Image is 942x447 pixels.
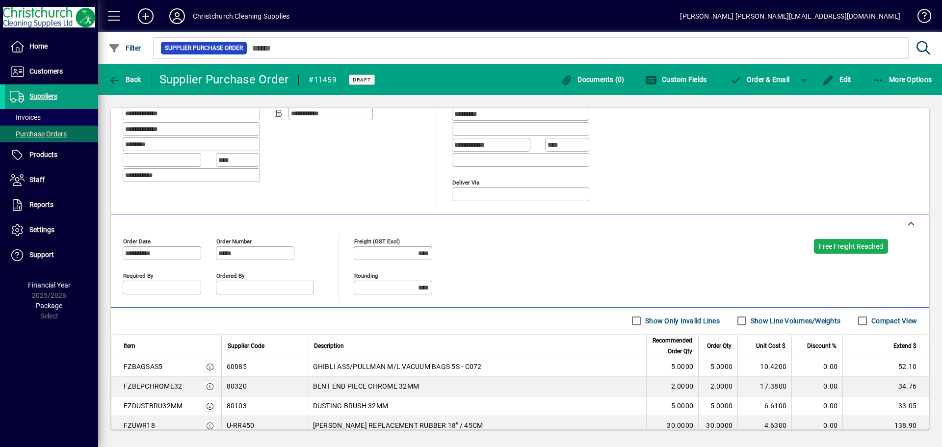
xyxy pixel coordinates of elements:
td: U-RR450 [221,416,308,436]
td: 34.76 [842,377,929,396]
td: 0.00 [791,416,842,436]
button: More Options [870,71,935,88]
span: Custom Fields [645,76,707,83]
td: 5.0000 [646,357,698,377]
div: Christchurch Cleaning Supplies [193,8,289,24]
td: 0.00 [791,377,842,396]
span: Products [29,151,57,158]
span: Reports [29,201,53,209]
div: [PERSON_NAME] [PERSON_NAME][EMAIL_ADDRESS][DOMAIN_NAME] [680,8,900,24]
span: Home [29,42,48,50]
td: 0.00 [791,357,842,377]
a: Purchase Orders [5,126,98,142]
td: 80320 [221,377,308,396]
span: Description [314,341,344,351]
a: Settings [5,218,98,242]
span: Invoices [10,113,41,121]
span: Financial Year [28,281,71,289]
td: 5.0000 [698,396,737,416]
div: #11459 [309,72,337,88]
td: 33.05 [842,396,929,416]
button: Add [130,7,161,25]
div: FZBAGSAS5 [124,362,162,371]
span: Order & Email [730,76,789,83]
td: 2.0000 [698,377,737,396]
label: Show Line Volumes/Weights [749,316,840,326]
button: Documents (0) [558,71,627,88]
span: Order Qty [707,341,732,351]
div: Supplier Purchase Order [159,72,289,87]
span: Suppliers [29,92,57,100]
td: 138.90 [842,416,929,436]
button: Order & Email [725,71,794,88]
a: Home [5,34,98,59]
td: 6.6100 [737,396,791,416]
a: Invoices [5,109,98,126]
span: Edit [822,76,852,83]
span: Discount % [807,341,837,351]
span: Supplier Purchase Order [165,43,243,53]
span: Staff [29,176,45,184]
a: Products [5,143,98,167]
td: 30.0000 [698,416,737,436]
td: 4.6300 [737,416,791,436]
span: Free Freight Reached [819,242,883,250]
mat-label: Freight (GST excl) [354,237,400,244]
td: 10.4200 [737,357,791,377]
span: Customers [29,67,63,75]
span: More Options [872,76,932,83]
div: FZBEPCHROME32 [124,381,182,391]
mat-label: Required by [123,272,153,279]
mat-label: Order date [123,237,151,244]
span: Back [108,76,141,83]
mat-label: Ordered by [216,272,244,279]
button: Custom Fields [643,71,709,88]
span: Recommended Order Qty [653,335,692,357]
span: Settings [29,226,54,234]
a: Reports [5,193,98,217]
span: BENT END PIECE CHROME 32MM [313,381,419,391]
td: 17.3800 [737,377,791,396]
button: Profile [161,7,193,25]
td: 5.0000 [646,396,698,416]
label: Compact View [869,316,917,326]
label: Show Only Invalid Lines [643,316,720,326]
span: Unit Cost $ [756,341,785,351]
td: 30.0000 [646,416,698,436]
a: Staff [5,168,98,192]
div: FZDUSTBRU32MM [124,401,183,411]
td: 52.10 [842,357,929,377]
span: Supplier Code [228,341,264,351]
mat-label: Deliver via [452,179,479,185]
span: DUSTING BRUSH 32MM [313,401,389,411]
button: Edit [820,71,854,88]
a: Knowledge Base [910,2,930,34]
td: 5.0000 [698,357,737,377]
mat-label: Order number [216,237,252,244]
td: 0.00 [791,396,842,416]
button: Back [106,71,144,88]
span: Draft [353,77,371,83]
td: 80103 [221,396,308,416]
mat-label: Rounding [354,272,378,279]
span: Item [124,341,135,351]
a: Customers [5,59,98,84]
span: Package [36,302,62,310]
td: 60085 [221,357,308,377]
div: FZUWR18 [124,421,155,430]
app-page-header-button: Back [98,71,152,88]
span: [PERSON_NAME] REPLACEMENT RUBBER 18" / 45CM [313,421,483,430]
span: Support [29,251,54,259]
span: Filter [108,44,141,52]
a: Support [5,243,98,267]
span: Extend $ [893,341,916,351]
span: GHIBLI AS5/PULLMAN M/L VACUUM BAGS 5S - C072 [313,362,482,371]
td: 2.0000 [646,377,698,396]
span: Purchase Orders [10,130,67,138]
button: Filter [106,39,144,57]
span: Documents (0) [561,76,625,83]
